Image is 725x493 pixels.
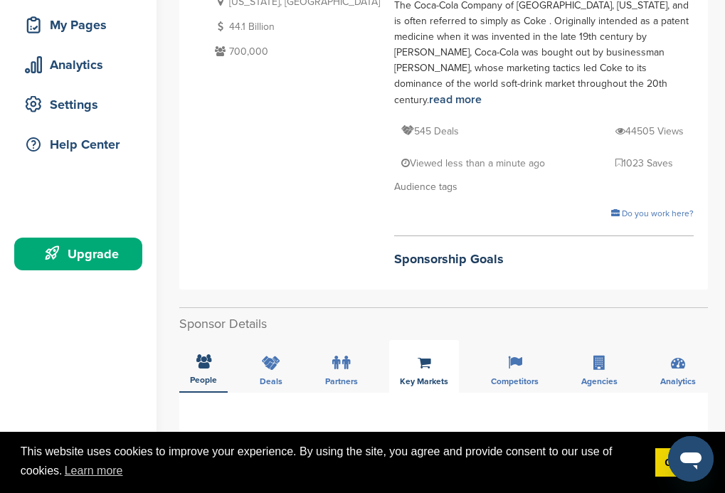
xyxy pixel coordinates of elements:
h2: Sponsor Details [179,314,708,334]
p: Viewed less than a minute ago [401,154,545,172]
span: Analytics [660,377,696,386]
span: People [190,376,217,384]
span: Do you work here? [622,208,694,218]
div: Audience tags [394,179,694,195]
p: 700,000 [211,43,380,60]
div: Analytics [21,52,142,78]
span: Competitors [491,377,539,386]
a: dismiss cookie message [655,448,704,477]
a: read more [429,92,482,107]
p: 44505 Views [615,122,684,140]
iframe: Button to launch messaging window [668,436,714,482]
span: Key Markets [400,377,448,386]
a: Analytics [14,48,142,81]
span: Partners [325,377,358,386]
span: This website uses cookies to improve your experience. By using the site, you agree and provide co... [21,443,644,482]
span: Deals [260,377,282,386]
div: Help Center [21,132,142,157]
p: 44.1 Billion [211,18,380,36]
p: 545 Deals [401,122,459,140]
a: Upgrade [14,238,142,270]
div: My Pages [21,12,142,38]
h2: Sponsorship Goals [394,250,694,269]
div: Settings [21,92,142,117]
a: learn more about cookies [63,460,125,482]
a: Do you work here? [611,208,694,218]
a: Settings [14,88,142,121]
p: 1023 Saves [615,154,673,172]
a: Help Center [14,128,142,161]
a: My Pages [14,9,142,41]
span: Agencies [581,377,618,386]
div: Upgrade [21,241,142,267]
